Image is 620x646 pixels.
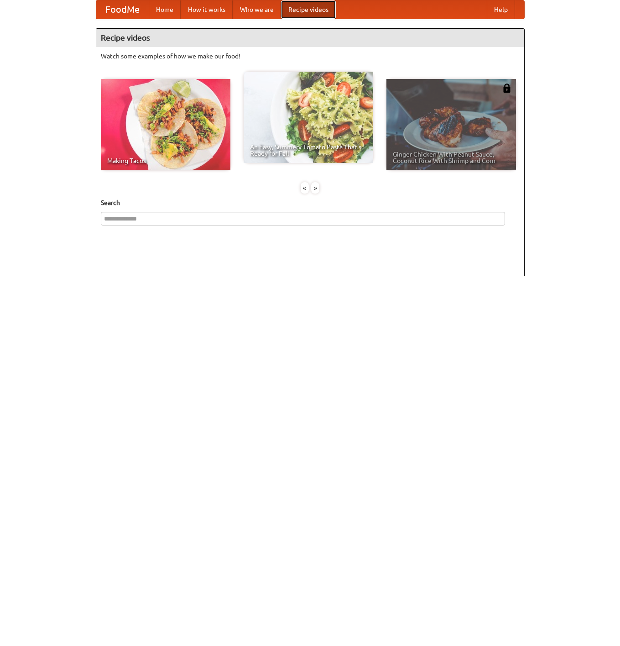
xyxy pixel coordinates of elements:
a: Recipe videos [281,0,336,19]
a: How it works [181,0,233,19]
h5: Search [101,198,520,207]
span: Making Tacos [107,158,224,164]
div: » [311,182,319,194]
a: Who we are [233,0,281,19]
img: 483408.png [502,84,511,93]
a: FoodMe [96,0,149,19]
h4: Recipe videos [96,29,524,47]
span: An Easy, Summery Tomato Pasta That's Ready for Fall [250,144,367,157]
a: Help [487,0,515,19]
p: Watch some examples of how we make our food! [101,52,520,61]
a: Making Tacos [101,79,230,170]
div: « [301,182,309,194]
a: Home [149,0,181,19]
a: An Easy, Summery Tomato Pasta That's Ready for Fall [244,72,373,163]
